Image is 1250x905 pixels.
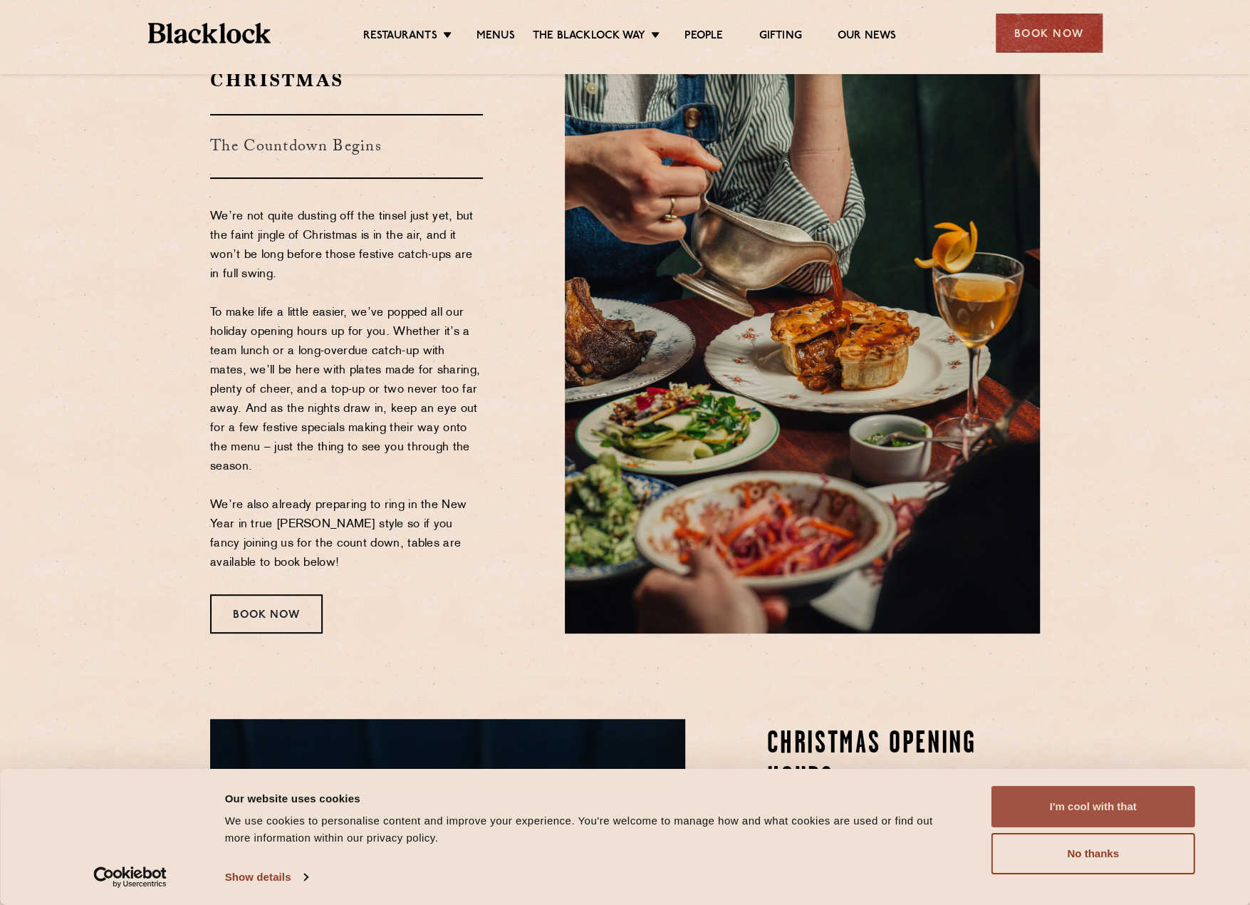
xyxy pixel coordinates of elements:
h2: Christmas Opening Hours [767,727,1040,798]
a: Show details [225,867,308,888]
div: Book Now [996,14,1103,53]
div: Our website uses cookies [225,790,959,807]
a: Restaurants [363,29,437,45]
a: The Blacklock Way [533,29,645,45]
div: Book Now [210,594,323,633]
button: I'm cool with that [991,786,1195,827]
a: Usercentrics Cookiebot - opens in a new window [68,867,192,888]
h3: The Countdown Begins [210,114,483,179]
button: No thanks [991,833,1195,874]
img: BL_Textured_Logo-footer-cropped.svg [148,23,271,43]
h2: Christmas [210,68,483,93]
p: We’re not quite dusting off the tinsel just yet, but the faint jingle of Christmas is in the air,... [210,207,483,573]
a: Menus [476,29,515,45]
a: People [684,29,723,45]
a: Gifting [759,29,801,45]
a: Our News [838,29,897,45]
div: We use cookies to personalise content and improve your experience. You're welcome to manage how a... [225,812,959,847]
